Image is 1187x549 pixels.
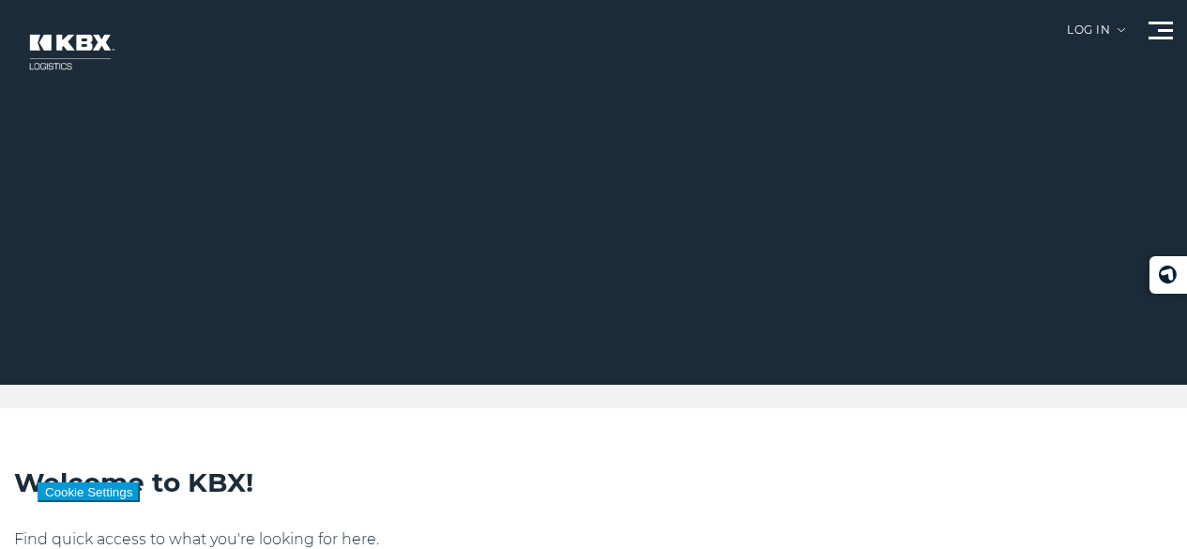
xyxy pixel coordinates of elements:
img: arrow [1118,28,1125,32]
h2: Welcome to KBX! [14,465,1173,500]
img: kbx logo [14,19,127,85]
button: Cookie Settings [38,482,140,502]
div: Log in [1067,24,1125,50]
